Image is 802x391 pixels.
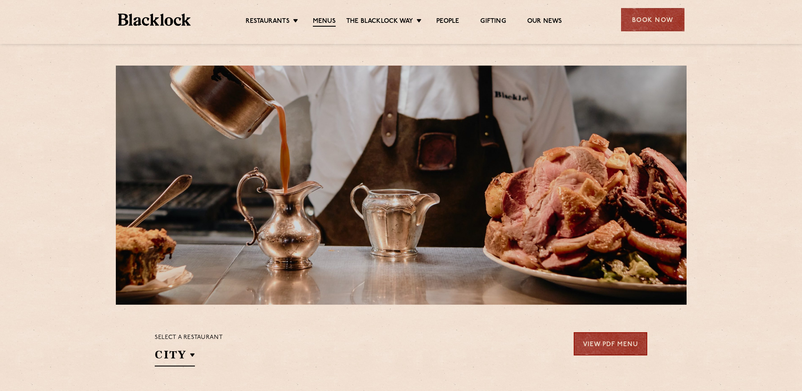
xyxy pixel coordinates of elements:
[480,17,506,26] a: Gifting
[155,347,195,366] h2: City
[621,8,684,31] div: Book Now
[436,17,459,26] a: People
[313,17,336,27] a: Menus
[118,14,191,26] img: BL_Textured_Logo-footer-cropped.svg
[246,17,290,26] a: Restaurants
[155,332,223,343] p: Select a restaurant
[527,17,562,26] a: Our News
[574,332,647,355] a: View PDF Menu
[346,17,413,26] a: The Blacklock Way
